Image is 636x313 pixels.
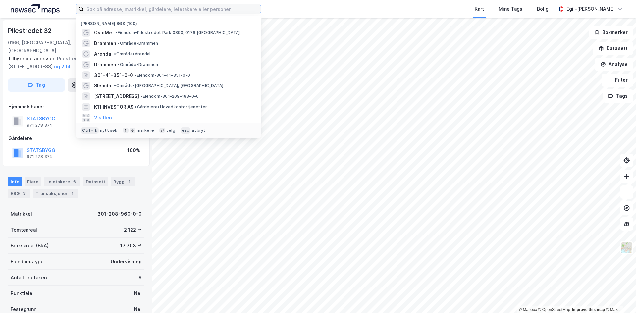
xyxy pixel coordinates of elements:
div: Mine Tags [499,5,522,13]
div: avbryt [192,128,205,133]
span: Slemdal [94,82,113,90]
div: [PERSON_NAME] søk (100) [76,16,261,27]
div: Datasett [83,177,108,186]
div: 971 278 374 [27,154,52,159]
div: Undervisning [111,258,142,266]
div: Egil-[PERSON_NAME] [566,5,615,13]
span: • [134,73,136,78]
div: Pilestredet 32 [8,26,53,36]
div: Bolig [537,5,549,13]
div: 1 [126,178,132,185]
span: • [118,62,120,67]
a: OpenStreetMap [538,307,570,312]
div: 3 [21,190,27,197]
button: Tags [603,89,633,103]
span: Område • Arendal [114,51,150,57]
span: • [135,104,137,109]
div: ESG [8,189,30,198]
button: Analyse [595,58,633,71]
span: OsloMet [94,29,114,37]
div: 6 [138,274,142,282]
span: • [140,94,142,99]
div: Bruksareal (BRA) [11,242,49,250]
div: 17 703 ㎡ [120,242,142,250]
div: Antall leietakere [11,274,49,282]
span: Eiendom • Pilestredet Park 0890, 0176 [GEOGRAPHIC_DATA] [115,30,240,35]
span: • [118,41,120,46]
span: Område • [GEOGRAPHIC_DATA], [GEOGRAPHIC_DATA] [114,83,223,88]
span: Område • Drammen [118,41,158,46]
span: Drammen [94,39,116,47]
div: Eiere [25,177,41,186]
a: Improve this map [572,307,605,312]
div: 971 278 374 [27,123,52,128]
div: Eiendomstype [11,258,44,266]
span: • [115,30,117,35]
div: 301-208-960-0-0 [97,210,142,218]
div: Nei [134,289,142,297]
img: logo.a4113a55bc3d86da70a041830d287a7e.svg [11,4,60,14]
div: 6 [71,178,78,185]
div: Gårdeiere [8,134,144,142]
span: • [114,51,116,56]
button: Datasett [593,42,633,55]
div: Ctrl + k [81,127,99,134]
span: Eiendom • 301-41-351-0-0 [134,73,190,78]
iframe: Chat Widget [603,281,636,313]
div: 1 [69,190,76,197]
button: Vis flere [94,114,114,122]
div: Tomteareal [11,226,37,234]
div: 0166, [GEOGRAPHIC_DATA], [GEOGRAPHIC_DATA] [8,39,91,55]
span: Område • Drammen [118,62,158,67]
span: K11 INVESTOR AS [94,103,133,111]
span: Gårdeiere • Hovedkontortjenester [135,104,207,110]
div: nytt søk [100,128,118,133]
div: Info [8,177,22,186]
div: velg [166,128,175,133]
button: Bokmerker [589,26,633,39]
div: markere [137,128,154,133]
div: Hjemmelshaver [8,103,144,111]
button: Filter [602,74,633,87]
button: Tag [8,78,65,92]
span: Drammen [94,61,116,69]
div: Leietakere [44,177,80,186]
span: Arendal [94,50,113,58]
div: esc [181,127,191,134]
span: • [114,83,116,88]
a: Mapbox [519,307,537,312]
input: Søk på adresse, matrikkel, gårdeiere, leietakere eller personer [84,4,261,14]
span: Eiendom • 301-209-183-0-0 [140,94,199,99]
img: Z [620,241,633,254]
div: Kart [475,5,484,13]
span: 301-41-351-0-0 [94,71,133,79]
div: 100% [127,146,140,154]
div: Bygg [111,177,135,186]
div: Punktleie [11,289,32,297]
div: Pilestredet 41, [STREET_ADDRESS] [8,55,139,71]
span: Tilhørende adresser: [8,56,57,61]
div: Transaksjoner [33,189,78,198]
div: 2 122 ㎡ [124,226,142,234]
span: [STREET_ADDRESS] [94,92,139,100]
div: Matrikkel [11,210,32,218]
